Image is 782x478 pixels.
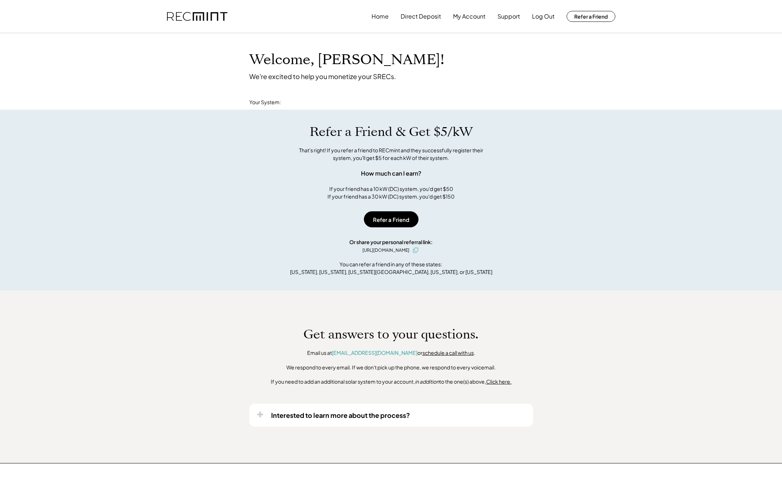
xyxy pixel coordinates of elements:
[310,124,473,140] h1: Refer a Friend & Get $5/kW
[271,378,512,385] div: If you need to add an additional solar system to your account, to the one(s) above,
[328,185,454,200] div: If your friend has a 10 kW (DC) system, you'd get $50 If your friend has a 30 kW (DC) system, you...
[291,146,491,162] div: That's right! If you refer a friend to RECmint and they successfully register their system, you'l...
[361,169,421,178] div: How much can I earn?
[290,260,492,276] div: You can refer a friend in any of these states: [US_STATE], [US_STATE], [US_STATE][GEOGRAPHIC_DATA...
[372,9,389,24] button: Home
[411,246,420,255] button: click to copy
[532,9,555,24] button: Log Out
[364,211,418,227] button: Refer a Friend
[349,238,433,246] div: Or share your personal referral link:
[286,364,496,371] div: We respond to every email. If we don't pick up the phone, we respond to every voicemail.
[307,349,475,357] div: Email us at or .
[249,72,396,81] div: We're excited to help you monetize your SRECs.
[271,411,410,419] div: Interested to learn more about the process?
[567,11,615,22] button: Refer a Friend
[167,12,227,21] img: recmint-logotype%403x.png
[497,9,520,24] button: Support
[332,349,417,356] a: [EMAIL_ADDRESS][DOMAIN_NAME]
[249,51,444,68] h1: Welcome, [PERSON_NAME]!
[422,349,474,356] a: schedule a call with us
[249,99,281,106] div: Your System:
[453,9,485,24] button: My Account
[415,378,439,385] em: in addition
[401,9,441,24] button: Direct Deposit
[303,327,479,342] h1: Get answers to your questions.
[362,247,409,254] div: [URL][DOMAIN_NAME]
[486,378,512,385] u: Click here.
